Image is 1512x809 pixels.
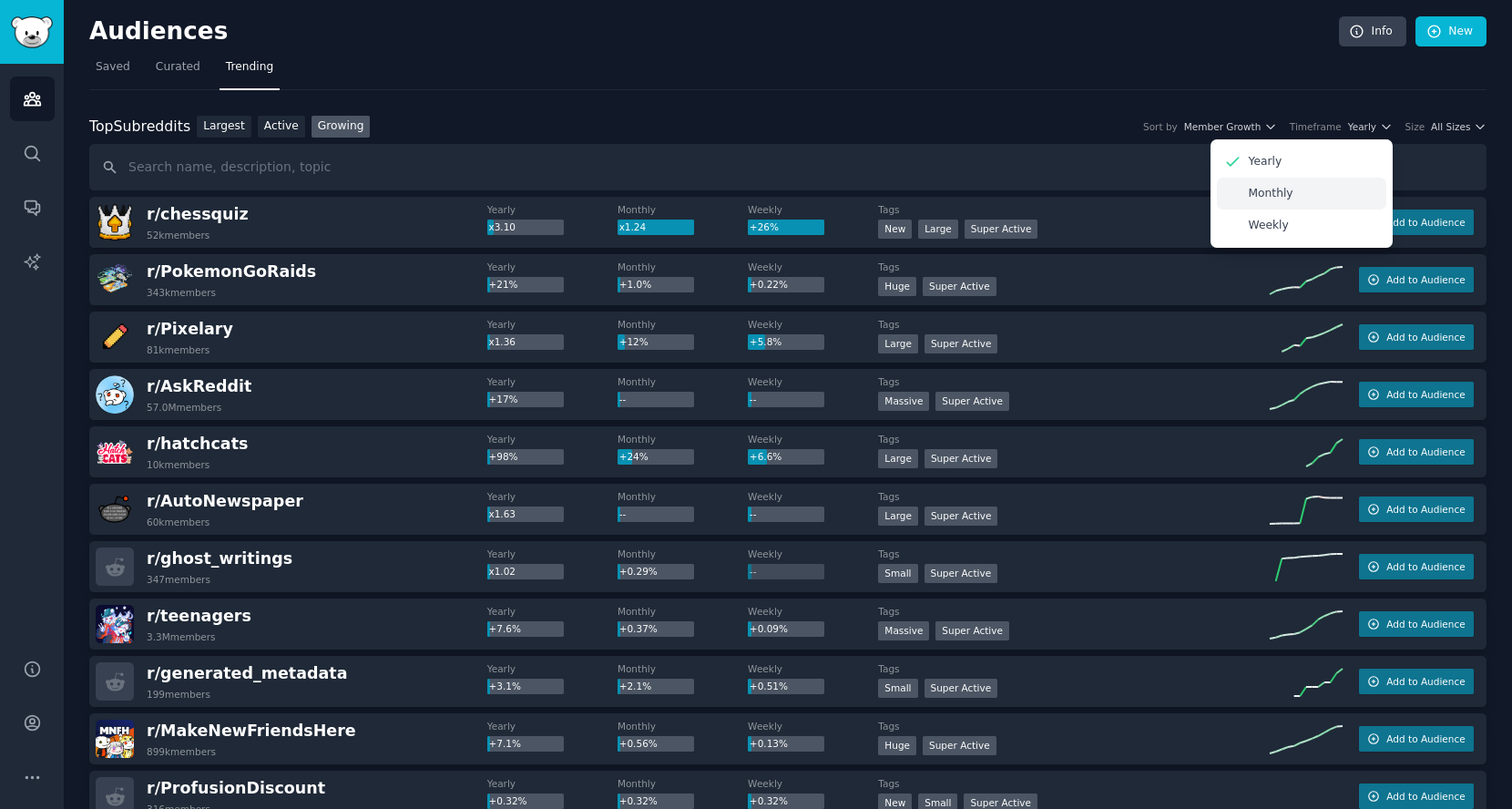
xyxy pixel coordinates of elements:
button: Add to Audience [1359,726,1474,752]
div: 60k members [147,516,209,528]
dt: Yearly [487,203,618,216]
dt: Tags [878,720,1270,732]
dt: Yearly [487,375,618,388]
div: Massive [878,621,929,640]
span: Add to Audience [1386,560,1465,573]
img: hatchcats [96,433,134,471]
dt: Tags [878,261,1270,273]
span: +17% [488,394,517,404]
div: Super Active [925,334,998,353]
div: 343k members [147,286,216,299]
span: +12% [619,336,649,347]
span: r/ AskReddit [147,377,251,395]
dt: Tags [878,433,1270,445]
span: Member Growth [1184,120,1262,133]
dt: Weekly [748,548,878,560]
h2: Audiences [89,17,1339,46]
img: GummySearch logo [11,16,53,48]
p: Monthly [1249,186,1293,202]
span: Add to Audience [1386,503,1465,516]
div: Super Active [923,277,996,296]
span: +3.1% [488,681,520,691]
span: All Sizes [1431,120,1470,133]
span: Add to Audience [1386,675,1465,688]
dt: Weekly [748,261,878,273]
dt: Monthly [618,548,748,560]
div: Top Subreddits [89,116,190,138]
div: 10k members [147,458,209,471]
div: 347 members [147,573,210,586]
a: Active [258,116,305,138]
span: x1.24 [619,221,647,232]
span: +7.1% [488,738,520,749]
div: New [878,220,912,239]
dt: Monthly [618,662,748,675]
button: Add to Audience [1359,783,1474,809]
a: Largest [197,116,251,138]
span: -- [750,508,757,519]
span: Trending [226,59,273,76]
button: Add to Audience [1359,554,1474,579]
div: 899k members [147,745,216,758]
span: +1.0% [619,279,651,290]
div: Super Active [935,621,1009,640]
button: Add to Audience [1359,439,1474,465]
button: Add to Audience [1359,497,1474,522]
button: All Sizes [1431,120,1486,133]
div: Timeframe [1290,120,1342,133]
div: Super Active [925,449,998,468]
img: teenagers [96,605,134,643]
a: Info [1339,16,1406,47]
span: Saved [96,59,130,76]
img: AutoNewspaper [96,490,134,528]
div: 52k members [147,229,209,241]
span: r/ hatchcats [147,435,248,453]
dt: Monthly [618,375,748,388]
span: +0.32% [750,795,788,806]
span: r/ PokemonGoRaids [147,262,316,281]
span: +0.22% [750,279,788,290]
span: r/ ProfusionDiscount [147,779,325,797]
span: Add to Audience [1386,445,1465,458]
div: Super Active [925,507,998,526]
span: +5.8% [750,336,782,347]
dt: Weekly [748,318,878,331]
dt: Monthly [618,720,748,732]
div: Large [918,220,958,239]
dt: Tags [878,375,1270,388]
span: +0.37% [619,623,658,634]
div: 3.3M members [147,630,216,643]
div: Large [878,334,918,353]
dt: Weekly [748,203,878,216]
dt: Weekly [748,662,878,675]
span: +21% [488,279,517,290]
dt: Monthly [618,203,748,216]
span: -- [619,394,627,404]
a: Saved [89,53,137,90]
div: Small [878,564,917,583]
div: Sort by [1143,120,1178,133]
span: r/ generated_metadata [147,664,348,682]
span: Curated [156,59,200,76]
button: Add to Audience [1359,611,1474,637]
span: Add to Audience [1386,273,1465,286]
dt: Yearly [487,548,618,560]
dt: Yearly [487,433,618,445]
dt: Monthly [618,433,748,445]
span: +26% [750,221,779,232]
div: Super Active [925,679,998,698]
div: Small [878,679,917,698]
dt: Tags [878,662,1270,675]
div: Massive [878,392,929,411]
span: +0.13% [750,738,788,749]
span: Add to Audience [1386,331,1465,343]
dt: Tags [878,777,1270,790]
dt: Yearly [487,261,618,273]
a: New [1415,16,1486,47]
div: Super Active [965,220,1038,239]
a: Curated [149,53,207,90]
dt: Monthly [618,605,748,618]
div: Super Active [925,564,998,583]
span: -- [750,394,757,404]
dt: Yearly [487,490,618,503]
